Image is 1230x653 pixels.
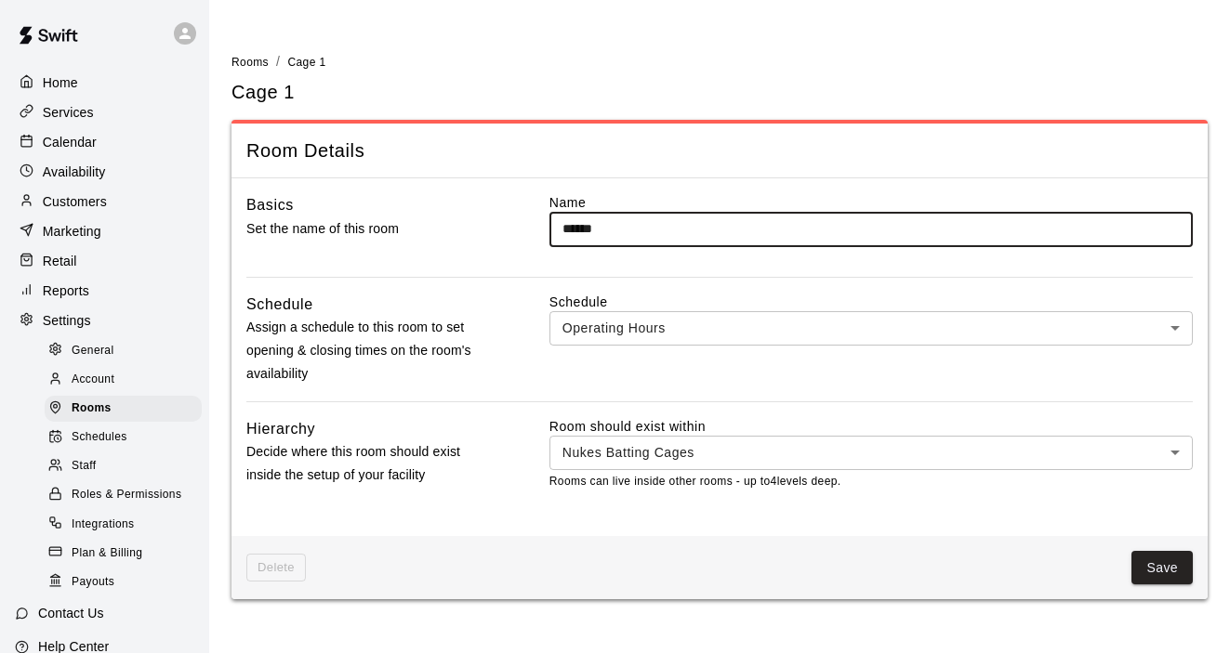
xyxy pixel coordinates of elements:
[15,98,194,126] a: Services
[72,544,142,563] span: Plan & Billing
[45,568,209,596] a: Payouts
[72,342,114,360] span: General
[15,69,194,97] a: Home
[45,395,209,424] a: Rooms
[45,482,202,508] div: Roles & Permissions
[276,52,280,72] li: /
[549,193,1193,212] label: Name
[72,457,96,476] span: Staff
[45,510,209,539] a: Integrations
[45,424,202,451] div: Schedules
[231,80,295,105] h5: Cage 1
[15,247,194,275] a: Retail
[246,440,493,487] p: Decide where this room should exist inside the setup of your facility
[231,54,269,69] a: Rooms
[246,217,493,241] p: Set the name of this room
[72,371,114,389] span: Account
[45,365,209,394] a: Account
[72,573,114,592] span: Payouts
[15,188,194,215] a: Customers
[15,217,194,245] a: Marketing
[43,222,101,241] p: Marketing
[15,307,194,334] a: Settings
[45,452,209,481] a: Staff
[45,512,202,538] div: Integrations
[45,424,209,452] a: Schedules
[246,293,313,317] h6: Schedule
[231,56,269,69] span: Rooms
[43,133,97,151] p: Calendar
[43,281,89,300] p: Reports
[72,486,181,504] span: Roles & Permissions
[15,128,194,156] a: Calendar
[45,569,202,595] div: Payouts
[43,73,78,92] p: Home
[38,604,104,622] p: Contact Us
[45,453,202,479] div: Staff
[246,138,1193,163] span: Room Details
[43,192,107,211] p: Customers
[231,52,1208,72] nav: breadcrumb
[1131,551,1193,585] button: Save
[45,481,209,510] a: Roles & Permissions
[246,193,294,217] h6: Basics
[43,163,106,181] p: Availability
[45,541,202,567] div: Plan & Billing
[246,316,493,386] p: Assign a schedule to this room to set opening & closing times on the room's availability
[549,311,1193,346] div: Operating Hours
[246,417,315,441] h6: Hierarchy
[45,367,202,393] div: Account
[549,436,1193,470] div: Nukes Batting Cages
[45,338,202,364] div: General
[45,396,202,422] div: Rooms
[43,311,91,330] p: Settings
[15,277,194,305] a: Reports
[45,539,209,568] a: Plan & Billing
[72,516,135,534] span: Integrations
[72,428,127,447] span: Schedules
[43,103,94,122] p: Services
[15,158,194,186] a: Availability
[72,399,112,418] span: Rooms
[549,293,1193,311] label: Schedule
[287,56,325,69] span: Cage 1
[549,473,1193,491] p: Rooms can live inside other rooms - up to 4 levels deep.
[45,336,209,365] a: General
[43,252,77,270] p: Retail
[246,554,306,582] span: This room cannot be deleted as it is linked to bookings or staff availability
[549,417,1193,436] label: Room should exist within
